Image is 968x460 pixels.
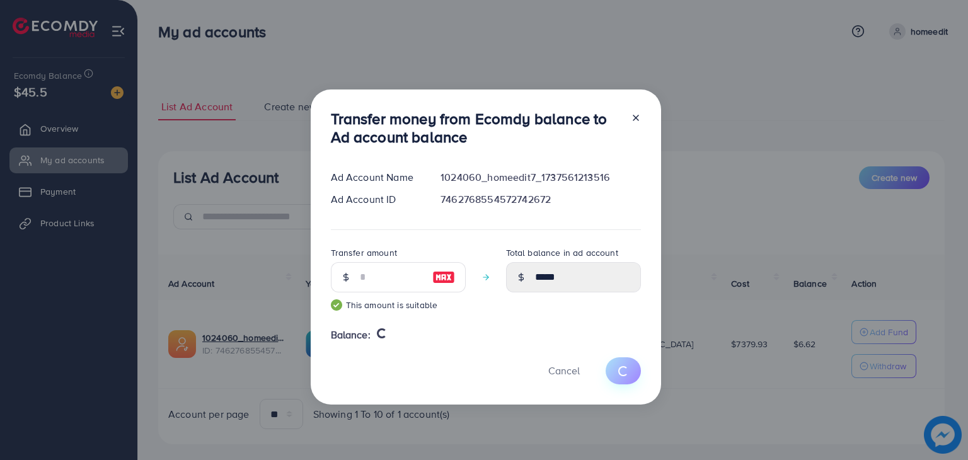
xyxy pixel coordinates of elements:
[548,364,580,377] span: Cancel
[432,270,455,285] img: image
[331,110,621,146] h3: Transfer money from Ecomdy balance to Ad account balance
[533,357,596,384] button: Cancel
[430,192,650,207] div: 7462768554572742672
[331,299,342,311] img: guide
[430,170,650,185] div: 1024060_homeedit7_1737561213516
[506,246,618,259] label: Total balance in ad account
[331,299,466,311] small: This amount is suitable
[331,246,397,259] label: Transfer amount
[331,328,371,342] span: Balance:
[321,192,431,207] div: Ad Account ID
[321,170,431,185] div: Ad Account Name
